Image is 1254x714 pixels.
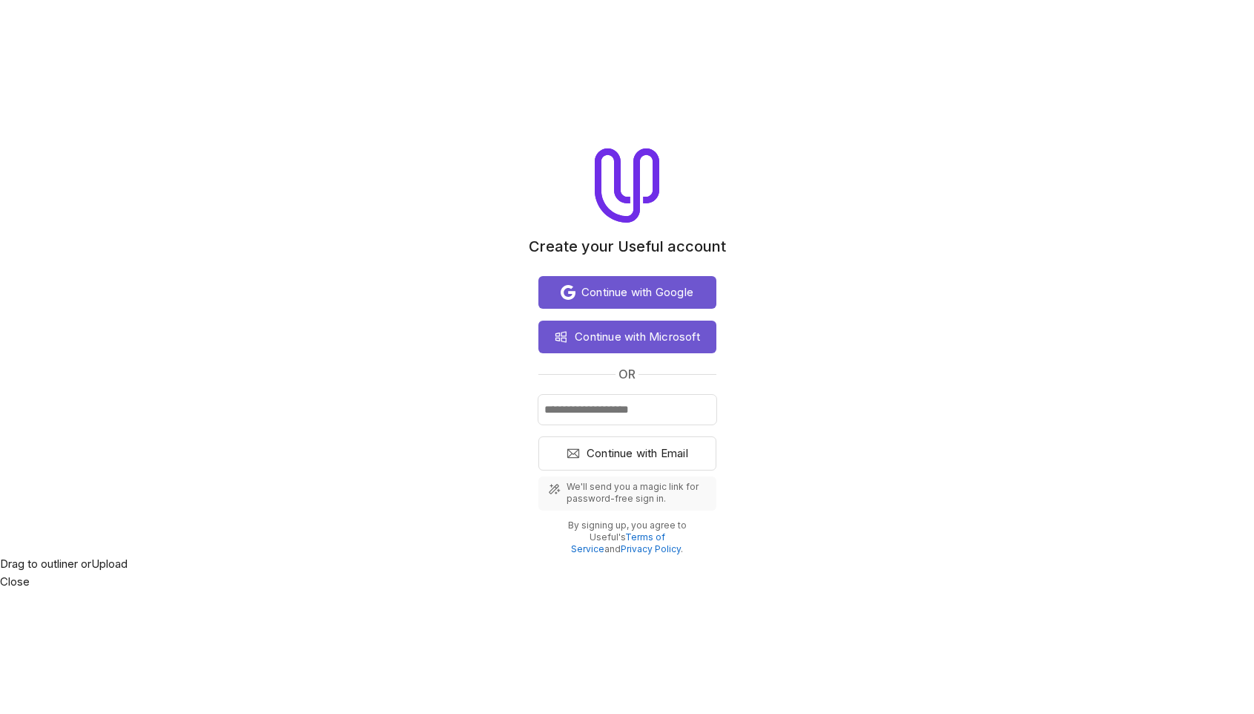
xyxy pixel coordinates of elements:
p: By signing up, you agree to Useful's and . [550,520,704,555]
h1: Create your Useful account [529,238,726,255]
a: Privacy Policy [621,543,681,554]
span: Continue with Microsoft [575,328,700,346]
button: Continue with Microsoft [538,321,716,353]
span: Continue with Email [587,445,688,462]
input: Email [538,395,716,425]
span: or [618,365,636,383]
button: Continue with Email [538,436,716,471]
a: Terms of Service [571,531,665,554]
span: We'll send you a magic link for password-free sign in. [567,481,707,505]
span: Upload [91,557,128,571]
span: Continue with Google [581,284,693,301]
button: Continue with Google [538,276,716,309]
